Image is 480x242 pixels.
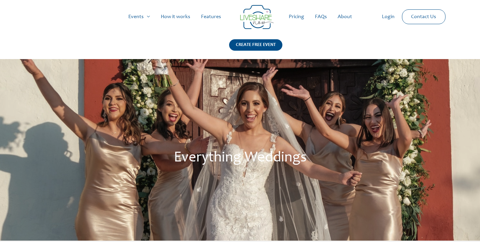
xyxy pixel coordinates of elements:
span: Everything Weddings [174,151,306,165]
a: About [332,6,357,28]
a: How it works [155,6,196,28]
a: Contact Us [406,10,441,24]
div: CREATE FREE EVENT [229,39,282,51]
nav: Site Navigation [12,6,468,28]
a: Events [123,6,155,28]
img: LiveShare logo - Capture & Share Event Memories [240,5,274,29]
a: Pricing [283,6,310,28]
a: Features [196,6,226,28]
a: CREATE FREE EVENT [229,39,282,59]
a: Login [376,6,400,28]
a: FAQs [310,6,332,28]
